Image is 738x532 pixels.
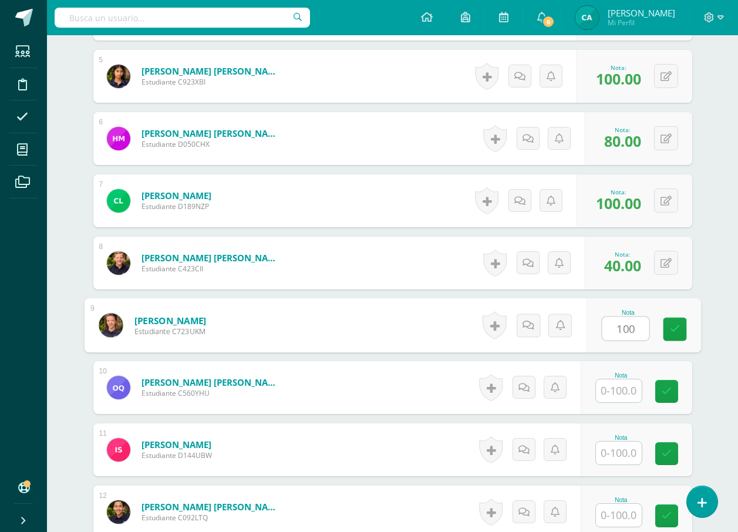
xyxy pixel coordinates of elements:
[141,388,282,398] span: Estudiante C560YHU
[596,188,641,196] div: Nota:
[141,127,282,139] a: [PERSON_NAME] [PERSON_NAME]
[596,193,641,213] span: 100.00
[141,450,212,460] span: Estudiante D144UBW
[141,513,282,523] span: Estudiante C092LTQ
[141,65,282,77] a: [PERSON_NAME] [PERSON_NAME]
[604,250,641,258] div: Nota:
[107,251,130,275] img: 6128721e4e81f2642d33ff113f1d8fda.png
[141,139,282,149] span: Estudiante D050CHX
[595,372,647,379] div: Nota
[596,504,642,527] input: 0-100.0
[141,264,282,274] span: Estudiante C423CII
[107,438,130,462] img: d5a2f9deef670be5ab5197acb27f75a4.png
[107,376,130,399] img: 46eb1971320d482fc889fac003b2c013.png
[107,65,130,88] img: 125a08de237a26a53e62115af4b94ad1.png
[99,313,123,337] img: cf1115a87cc833720c457c55103c2285.png
[575,6,599,29] img: b7342dc4e91b77b46167f0ff264981b6.png
[55,8,310,28] input: Busca un usuario...
[595,497,647,503] div: Nota
[141,190,211,201] a: [PERSON_NAME]
[141,201,211,211] span: Estudiante D189NZP
[107,189,130,213] img: d0c85a02bee9ac6285d65f0196c0163d.png
[595,435,647,441] div: Nota
[608,18,675,28] span: Mi Perfil
[604,131,641,151] span: 80.00
[596,69,641,89] span: 100.00
[141,501,282,513] a: [PERSON_NAME] [PERSON_NAME]
[134,326,206,337] span: Estudiante C723UKM
[601,309,655,316] div: Nota
[141,439,212,450] a: [PERSON_NAME]
[141,252,282,264] a: [PERSON_NAME] [PERSON_NAME]
[134,314,206,326] a: [PERSON_NAME]
[141,376,282,388] a: [PERSON_NAME] [PERSON_NAME]
[107,127,130,150] img: f96353445a0cd0333039e766301b6b39.png
[596,379,642,402] input: 0-100.0
[107,500,130,524] img: 30eacfa2642989134e34b4cf7ba498e0.png
[596,442,642,464] input: 0-100.0
[604,255,641,275] span: 40.00
[542,15,555,28] span: 6
[602,317,649,341] input: 0-100.0
[141,77,282,87] span: Estudiante C923XBI
[596,63,641,72] div: Nota:
[604,126,641,134] div: Nota:
[608,7,675,19] span: [PERSON_NAME]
